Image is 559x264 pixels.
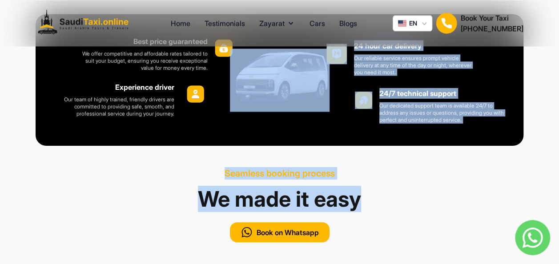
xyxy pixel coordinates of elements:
img: whatsapp [515,220,550,255]
button: Book on Whatsapp [230,222,330,242]
a: Blogs [339,18,357,28]
img: Book Your Taxi [436,12,457,34]
a: Testimonials [205,18,245,28]
button: EN [393,15,432,31]
p: Our reliable service ensures prompt vehicle delivery at any time of the day or night, wherever yo... [354,54,477,76]
p: We offer competitive and affordable rates tailored to suit your budget, ensuring you receive exce... [82,50,208,71]
img: bestPrice [355,92,372,109]
img: bestCar [230,48,330,112]
h1: We made it easy [88,183,472,215]
span: EN [409,19,417,28]
p: Our team of highly trained, friendly drivers are committed to providing safe, smooth, and profess... [53,96,174,117]
img: bestPrice [215,39,233,57]
div: Book Your Taxi [461,12,523,34]
p: Seamless booking process [88,167,472,180]
img: bestPrice [187,85,204,103]
h2: [PHONE_NUMBER] [461,23,523,34]
h1: Experience driver [53,78,174,96]
img: call [241,226,253,239]
h1: 24/7 technical support [379,84,506,102]
button: Zayarat [259,18,295,28]
h1: Book Your Taxi [461,12,523,23]
img: Logo [36,7,135,39]
img: bestPrice [326,44,347,64]
p: Our dedicated support team is available 24/7 to address any issues or questions, providing you wi... [379,102,506,124]
a: Cars [310,18,325,28]
a: Home [171,18,190,28]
